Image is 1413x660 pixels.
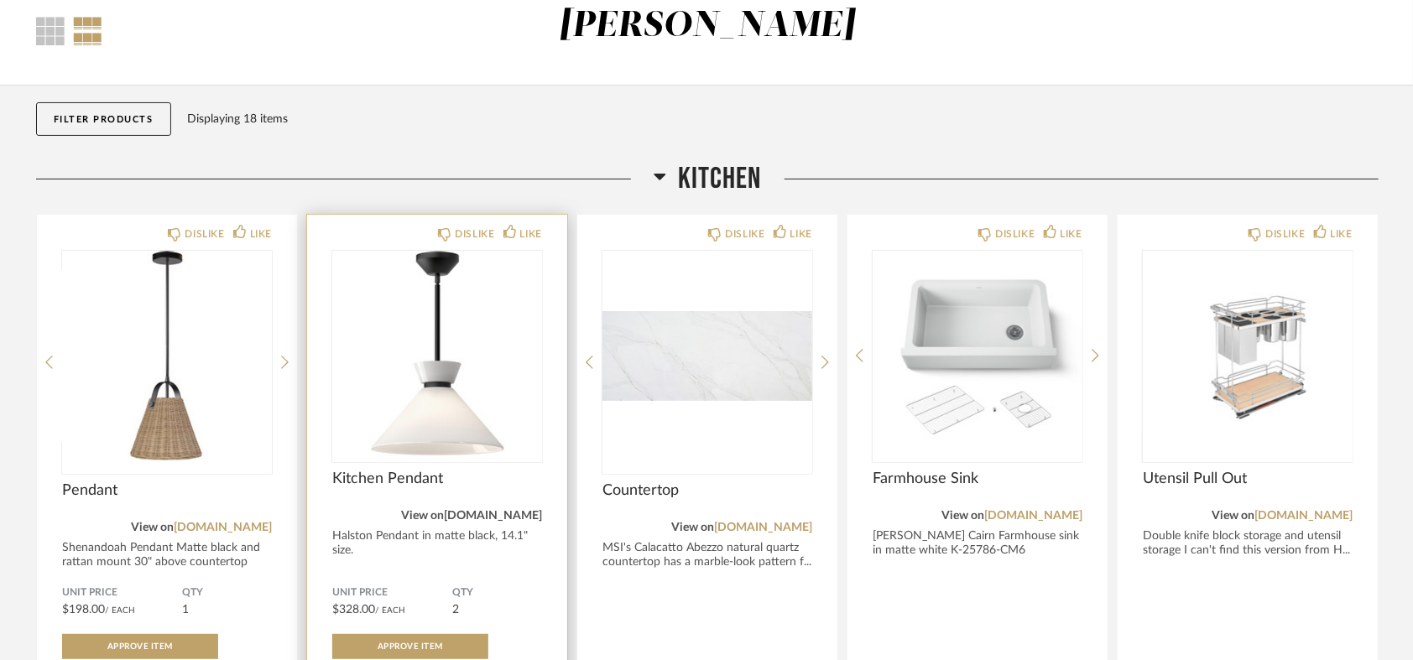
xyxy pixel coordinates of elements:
span: Unit Price [332,586,452,600]
img: undefined [602,251,812,460]
a: [DOMAIN_NAME] [1254,510,1353,522]
div: [PERSON_NAME] [559,8,856,44]
div: Displaying 18 items [188,110,1371,128]
div: LIKE [790,226,812,242]
span: Pendant [62,481,272,500]
span: View on [401,510,444,522]
span: $198.00 [62,604,105,616]
div: DISLIKE [995,226,1035,242]
span: View on [131,522,174,533]
span: Countertop [602,481,812,500]
span: Approve Item [107,642,173,651]
span: / Each [105,606,135,615]
div: 0 [602,251,812,460]
span: / Each [375,606,405,615]
span: Utensil Pull Out [1143,470,1353,488]
span: Unit Price [62,586,182,600]
img: undefined [1143,251,1353,460]
button: Approve Item [332,634,488,659]
span: Kitchen [679,161,762,197]
div: DISLIKE [455,226,494,242]
span: $328.00 [332,604,375,616]
a: [DOMAIN_NAME] [174,522,272,533]
a: [DOMAIN_NAME] [714,522,812,533]
a: [DOMAIN_NAME] [984,510,1082,522]
button: Approve Item [62,634,218,659]
div: Double knife block storage and utensil storage I can't find this version from H... [1143,529,1353,558]
div: 0 [62,251,272,460]
img: undefined [332,251,542,460]
button: Filter Products [36,102,171,136]
div: [PERSON_NAME] Cairn Farmhouse sink in matte white K-25786-CM6 [873,529,1082,558]
div: DISLIKE [1265,226,1305,242]
img: undefined [873,251,1082,460]
div: LIKE [1061,226,1082,242]
img: undefined [62,251,272,460]
div: MSI's Calacatto Abezzo natural quartz countertop has a marble-look pattern f... [602,541,812,569]
span: 1 [182,604,189,616]
span: View on [941,510,984,522]
a: [DOMAIN_NAME] [444,510,542,522]
span: Kitchen Pendant [332,470,542,488]
div: LIKE [1331,226,1353,242]
div: LIKE [250,226,272,242]
div: Shenandoah Pendant Matte black and rattan mount 30" above countertop [62,541,272,569]
span: Approve Item [378,642,443,651]
span: QTY [452,586,542,600]
span: View on [1212,510,1254,522]
div: DISLIKE [185,226,224,242]
div: DISLIKE [725,226,764,242]
div: Halston Pendant in matte black, 14.1" size. [332,529,542,558]
div: LIKE [520,226,542,242]
span: View on [671,522,714,533]
span: QTY [182,586,272,600]
span: Farmhouse Sink [873,470,1082,488]
span: 2 [452,604,459,616]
